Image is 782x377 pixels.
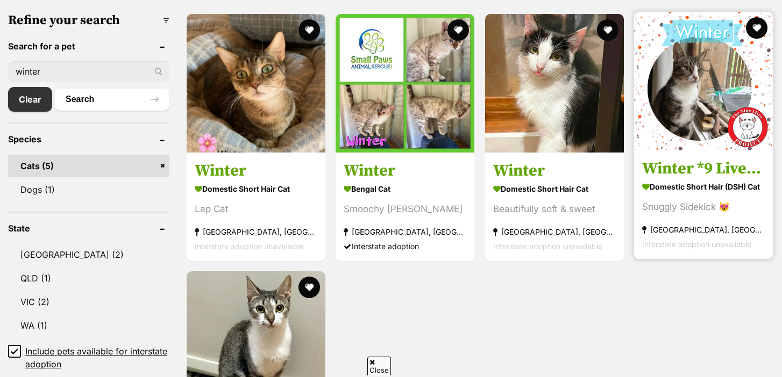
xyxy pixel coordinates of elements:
[642,199,765,214] div: Snuggly Sidekick 😻
[493,224,616,238] strong: [GEOGRAPHIC_DATA], [GEOGRAPHIC_DATA]
[344,180,466,196] strong: Bengal Cat
[336,14,474,153] img: Winter - Bengal Cat
[344,160,466,180] h3: Winter
[195,201,317,216] div: Lap Cat
[642,178,765,194] strong: Domestic Short Hair (DSH) Cat
[8,61,169,82] input: Toby
[8,41,169,51] header: Search for a pet
[195,160,317,180] h3: Winter
[485,14,624,153] img: Winter - Domestic Short Hair Cat
[187,152,325,261] a: Winter Domestic Short Hair Cat Lap Cat [GEOGRAPHIC_DATA], [GEOGRAPHIC_DATA] Interstate adoption u...
[8,267,169,289] a: QLD (1)
[642,239,751,248] span: Interstate adoption unavailable
[634,150,773,259] a: Winter *9 Lives Project Rescue* Domestic Short Hair (DSH) Cat Snuggly Sidekick 😻 [GEOGRAPHIC_DATA...
[195,180,317,196] strong: Domestic Short Hair Cat
[367,357,391,375] span: Close
[344,238,466,253] div: Interstate adoption
[8,243,169,266] a: [GEOGRAPHIC_DATA] (2)
[8,178,169,201] a: Dogs (1)
[597,19,619,41] button: favourite
[8,87,52,112] a: Clear
[8,345,169,371] a: Include pets available for interstate adoption
[448,19,470,41] button: favourite
[642,158,765,178] h3: Winter *9 Lives Project Rescue*
[8,13,169,28] h3: Refine your search
[298,19,320,41] button: favourite
[344,201,466,216] div: Smoochy [PERSON_NAME]
[746,17,767,39] button: favourite
[485,152,624,261] a: Winter Domestic Short Hair Cat Beautifully soft & sweet [GEOGRAPHIC_DATA], [GEOGRAPHIC_DATA] Inte...
[642,222,765,236] strong: [GEOGRAPHIC_DATA], [GEOGRAPHIC_DATA]
[493,160,616,180] h3: Winter
[55,89,169,110] button: Search
[298,277,320,298] button: favourite
[493,180,616,196] strong: Domestic Short Hair Cat
[195,224,317,238] strong: [GEOGRAPHIC_DATA], [GEOGRAPHIC_DATA]
[634,12,773,150] img: Winter *9 Lives Project Rescue* - Domestic Short Hair (DSH) Cat
[344,224,466,238] strong: [GEOGRAPHIC_DATA], [GEOGRAPHIC_DATA]
[493,201,616,216] div: Beautifully soft & sweet
[493,241,602,250] span: Interstate adoption unavailable
[8,155,169,177] a: Cats (5)
[8,314,169,337] a: WA (1)
[8,291,169,313] a: VIC (2)
[8,134,169,144] header: Species
[336,152,474,261] a: Winter Bengal Cat Smoochy [PERSON_NAME] [GEOGRAPHIC_DATA], [GEOGRAPHIC_DATA] Interstate adoption
[187,14,325,153] img: Winter - Domestic Short Hair Cat
[195,241,304,250] span: Interstate adoption unavailable
[8,223,169,233] header: State
[25,345,169,371] span: Include pets available for interstate adoption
